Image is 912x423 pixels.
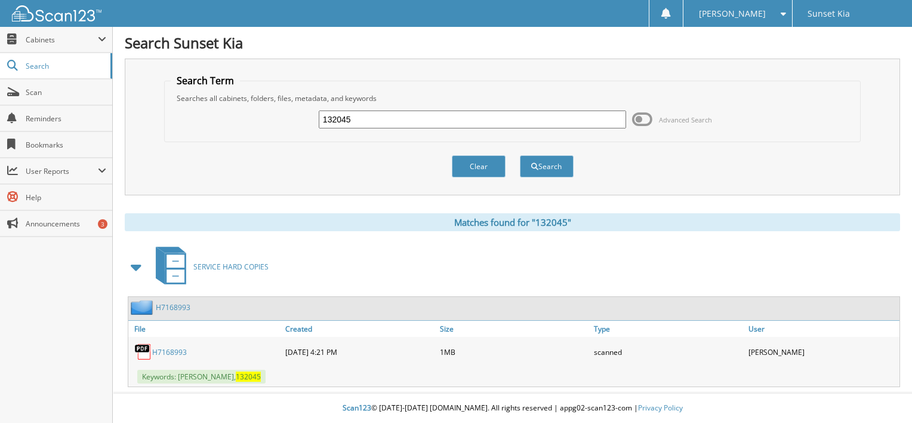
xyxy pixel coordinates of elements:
a: Size [437,321,591,337]
a: File [128,321,282,337]
iframe: Chat Widget [852,366,912,423]
a: Type [591,321,745,337]
span: Sunset Kia [808,10,850,17]
a: Created [282,321,436,337]
span: Advanced Search [659,115,712,124]
div: 3 [98,219,107,229]
span: Cabinets [26,35,98,45]
a: SERVICE HARD COPIES [149,243,269,290]
div: Searches all cabinets, folders, files, metadata, and keywords [171,93,854,103]
span: 132045 [236,372,261,382]
span: Announcements [26,219,106,229]
button: Search [520,155,574,177]
button: Clear [452,155,506,177]
div: Matches found for "132045" [125,213,900,231]
div: [DATE] 4:21 PM [282,340,436,364]
span: Search [26,61,104,71]
a: H7168993 [156,302,190,312]
span: Keywords: [PERSON_NAME], [137,370,266,384]
img: scan123-logo-white.svg [12,5,101,22]
span: Scan [26,87,106,97]
span: Scan123 [343,403,371,413]
h1: Search Sunset Kia [125,33,900,53]
legend: Search Term [171,74,240,87]
span: User Reports [26,166,98,176]
a: Privacy Policy [638,403,683,413]
div: [PERSON_NAME] [745,340,899,364]
img: folder2.png [131,300,156,315]
span: Reminders [26,114,106,124]
img: PDF.png [134,343,152,361]
div: 1MB [437,340,591,364]
div: scanned [591,340,745,364]
span: Help [26,192,106,203]
span: Bookmarks [26,140,106,150]
a: User [745,321,899,337]
a: H7168993 [152,347,187,357]
div: © [DATE]-[DATE] [DOMAIN_NAME]. All rights reserved | appg02-scan123-com | [113,394,912,423]
span: SERVICE HARD COPIES [193,262,269,272]
span: [PERSON_NAME] [699,10,766,17]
